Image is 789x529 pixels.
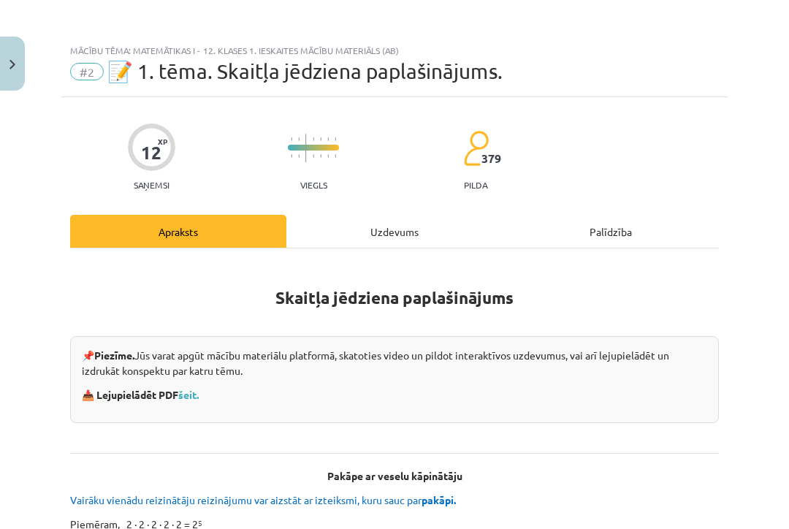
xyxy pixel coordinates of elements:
img: icon-short-line-57e1e144782c952c97e751825c79c345078a6d821885a25fce030b3d8c18986b.svg [298,137,300,141]
strong: Skaitļa jēdziena paplašinājums [275,287,514,308]
b: pakāpi. [422,493,456,506]
p: pilda [464,180,487,190]
strong: Piezīme. [94,349,134,362]
p: Viegls [300,180,327,190]
div: Mācību tēma: Matemātikas i - 12. klases 1. ieskaites mācību materiāls (ab) [70,45,719,56]
img: icon-short-line-57e1e144782c952c97e751825c79c345078a6d821885a25fce030b3d8c18986b.svg [313,137,314,141]
span: #2 [70,63,104,80]
div: Uzdevums [286,215,503,248]
strong: 📥 Lejupielādēt PDF [82,388,201,401]
img: icon-short-line-57e1e144782c952c97e751825c79c345078a6d821885a25fce030b3d8c18986b.svg [320,137,321,141]
a: šeit. [178,388,199,401]
img: icon-short-line-57e1e144782c952c97e751825c79c345078a6d821885a25fce030b3d8c18986b.svg [313,154,314,158]
img: icon-short-line-57e1e144782c952c97e751825c79c345078a6d821885a25fce030b3d8c18986b.svg [291,154,292,158]
img: icon-short-line-57e1e144782c952c97e751825c79c345078a6d821885a25fce030b3d8c18986b.svg [327,154,329,158]
span: 📝 1. tēma. Skaitļa jēdziena paplašinājums. [107,59,503,83]
img: icon-short-line-57e1e144782c952c97e751825c79c345078a6d821885a25fce030b3d8c18986b.svg [327,137,329,141]
sup: 5 [198,517,202,528]
p: 📌 Jūs varat apgūt mācību materiālu platformā, skatoties video un pildot interaktīvos uzdevumus, v... [82,348,707,378]
img: students-c634bb4e5e11cddfef0936a35e636f08e4e9abd3cc4e673bd6f9a4125e45ecb1.svg [463,130,489,167]
b: Pakāpe ar veselu kāpinātāju [327,469,462,482]
img: icon-short-line-57e1e144782c952c97e751825c79c345078a6d821885a25fce030b3d8c18986b.svg [320,154,321,158]
span: XP [158,137,167,145]
span: 379 [481,152,501,165]
div: Apraksts [70,215,286,248]
span: Vairāku vienādu reizinātāju reizinājumu var aizstāt ar izteiksmi, kuru sauc par [70,493,458,506]
img: icon-close-lesson-0947bae3869378f0d4975bcd49f059093ad1ed9edebbc8119c70593378902aed.svg [9,60,15,69]
div: Palīdzība [503,215,719,248]
img: icon-short-line-57e1e144782c952c97e751825c79c345078a6d821885a25fce030b3d8c18986b.svg [291,137,292,141]
img: icon-short-line-57e1e144782c952c97e751825c79c345078a6d821885a25fce030b3d8c18986b.svg [335,137,336,141]
p: Saņemsi [128,180,175,190]
img: icon-long-line-d9ea69661e0d244f92f715978eff75569469978d946b2353a9bb055b3ed8787d.svg [305,134,307,162]
div: 12 [141,142,161,163]
img: icon-short-line-57e1e144782c952c97e751825c79c345078a6d821885a25fce030b3d8c18986b.svg [335,154,336,158]
img: icon-short-line-57e1e144782c952c97e751825c79c345078a6d821885a25fce030b3d8c18986b.svg [298,154,300,158]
